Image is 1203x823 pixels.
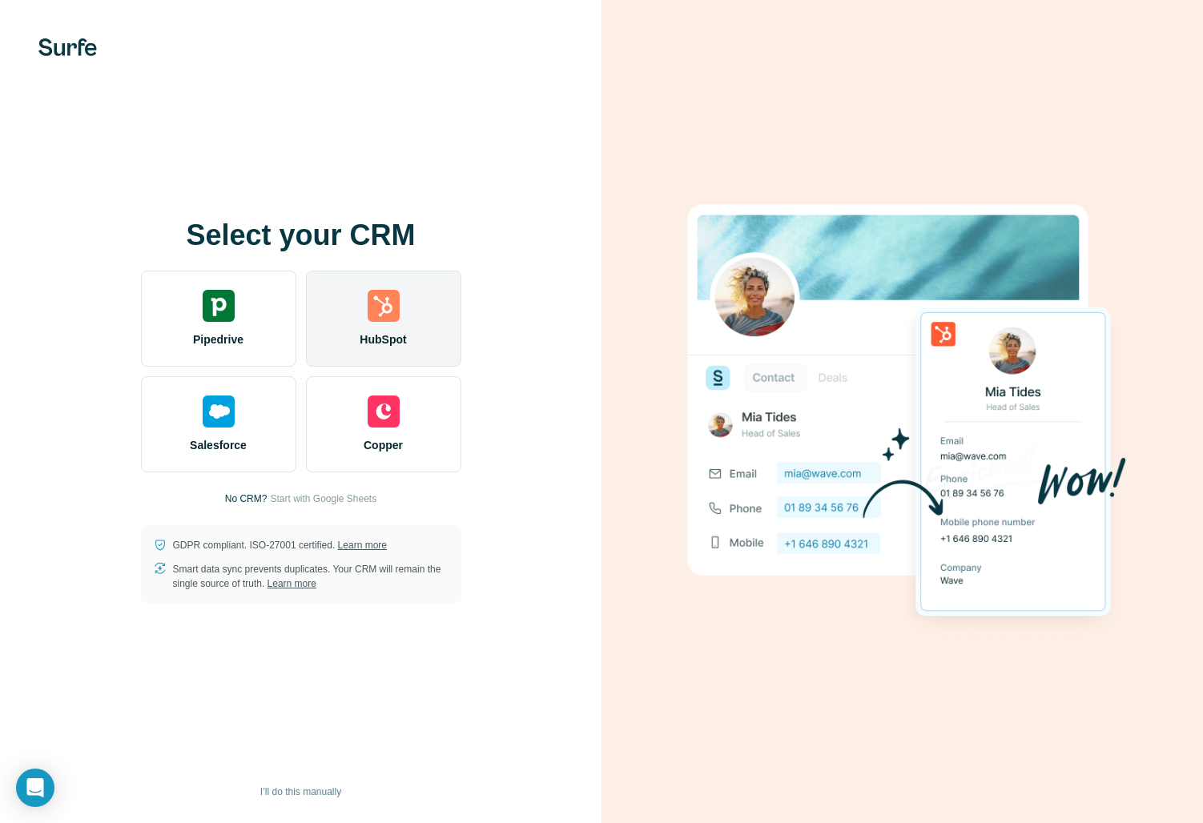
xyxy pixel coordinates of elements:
img: pipedrive's logo [203,290,235,322]
p: GDPR compliant. ISO-27001 certified. [173,538,387,552]
span: Copper [364,437,403,453]
button: Start with Google Sheets [270,492,376,506]
span: HubSpot [360,331,406,347]
span: Salesforce [190,437,247,453]
img: HUBSPOT image [678,179,1127,644]
a: Learn more [268,578,316,589]
p: No CRM? [225,492,268,506]
p: Smart data sync prevents duplicates. Your CRM will remain the single source of truth. [173,562,449,591]
img: Surfe's logo [38,38,97,56]
img: hubspot's logo [368,290,400,322]
img: salesforce's logo [203,395,235,428]
div: Open Intercom Messenger [16,769,54,807]
button: I’ll do this manually [249,780,352,804]
img: copper's logo [368,395,400,428]
a: Learn more [338,540,387,551]
span: I’ll do this manually [260,785,341,799]
h1: Select your CRM [141,219,461,251]
span: Pipedrive [193,331,243,347]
